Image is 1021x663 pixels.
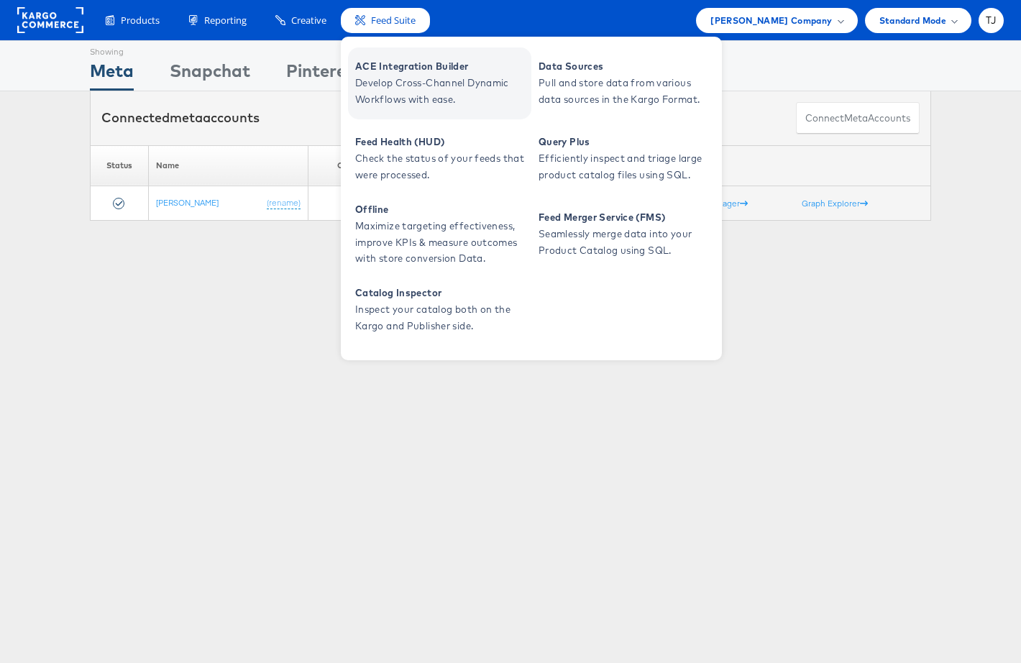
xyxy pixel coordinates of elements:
a: Catalog Inspector Inspect your catalog both on the Kargo and Publisher side. [348,274,531,346]
span: Creative [291,14,326,27]
span: Offline [355,201,528,218]
span: meta [170,109,203,126]
th: Name [149,145,308,186]
span: Feed Health (HUD) [355,134,528,150]
a: Feed Health (HUD) Check the status of your feeds that were processed. [348,123,531,195]
a: [PERSON_NAME] [156,197,219,208]
span: Seamlessly merge data into your Product Catalog using SQL. [539,226,711,259]
span: Products [121,14,160,27]
a: Offline Maximize targeting effectiveness, improve KPIs & measure outcomes with store conversion D... [348,198,531,270]
span: Maximize targeting effectiveness, improve KPIs & measure outcomes with store conversion Data. [355,218,528,267]
a: Data Sources Pull and store data from various data sources in the Kargo Format. [531,47,715,119]
a: (rename) [267,197,301,209]
span: Reporting [204,14,247,27]
span: Feed Suite [371,14,416,27]
div: Showing [90,41,134,58]
div: Meta [90,58,134,91]
button: ConnectmetaAccounts [796,102,920,134]
a: Graph Explorer [802,198,868,209]
span: Pull and store data from various data sources in the Kargo Format. [539,75,711,108]
span: Feed Merger Service (FMS) [539,209,711,226]
span: meta [844,111,868,125]
span: Standard Mode [879,13,946,28]
span: Catalog Inspector [355,285,528,301]
div: Snapchat [170,58,250,91]
div: Pinterest [286,58,362,91]
a: ACE Integration Builder Develop Cross-Channel Dynamic Workflows with ease. [348,47,531,119]
span: Data Sources [539,58,711,75]
div: Connected accounts [101,109,260,127]
span: Efficiently inspect and triage large product catalog files using SQL. [539,150,711,183]
span: Inspect your catalog both on the Kargo and Publisher side. [355,301,528,334]
span: ACE Integration Builder [355,58,528,75]
th: Status [91,145,149,186]
td: USD [308,186,380,221]
span: Check the status of your feeds that were processed. [355,150,528,183]
th: Currency [308,145,380,186]
a: Feed Merger Service (FMS) Seamlessly merge data into your Product Catalog using SQL. [531,198,715,270]
span: [PERSON_NAME] Company [710,13,832,28]
a: Query Plus Efficiently inspect and triage large product catalog files using SQL. [531,123,715,195]
span: Develop Cross-Channel Dynamic Workflows with ease. [355,75,528,108]
span: Query Plus [539,134,711,150]
span: TJ [986,16,997,25]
